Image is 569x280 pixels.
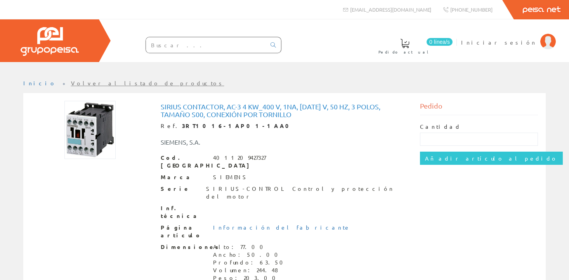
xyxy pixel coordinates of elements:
[420,101,538,115] div: Pedido
[23,80,56,86] a: Inicio
[71,80,224,86] a: Volver al listado de productos
[146,37,266,53] input: Buscar ...
[461,32,556,40] a: Iniciar sesión
[161,103,408,118] h1: SIRIUS Contactor, AC-3 4 KW_400 V, 1NA, [DATE] V, 50 HZ, 3 polos, tamaño S00, Conexión por Tornillo
[450,6,493,13] span: [PHONE_NUMBER]
[161,173,207,181] span: Marca
[213,224,350,231] a: Información del fabricante
[64,101,116,159] img: Foto artículo SIRIUS Contactor, AC-3 4 KW_400 V, 1NA, AC 230 V, 50 HZ, 3 polos, tamaño S00, Conex...
[21,27,79,56] img: Grupo Peisa
[213,266,288,274] div: Volumen: 244.48
[161,154,207,169] span: Cod. [GEOGRAPHIC_DATA]
[213,173,250,181] div: SIEMENS
[206,185,408,200] div: SIRIUS-CONTROL Control y protección del motor
[161,185,200,193] span: Serie
[420,123,461,131] label: Cantidad
[161,224,207,239] span: Página artículo
[350,6,431,13] span: [EMAIL_ADDRESS][DOMAIN_NAME]
[161,122,408,130] div: Ref.
[182,122,294,129] strong: 3RT1016-1AP01-1AA0
[461,38,536,46] span: Iniciar sesión
[420,152,563,165] input: Añadir artículo al pedido
[213,251,288,259] div: Ancho: 50.00
[213,259,288,266] div: Profundo: 63.50
[378,48,431,56] span: Pedido actual
[161,204,207,220] span: Inf. técnica
[161,243,207,251] span: Dimensiones
[213,243,288,251] div: Alto: 77.00
[213,154,266,162] div: 4011209427327
[427,38,453,46] span: 0 línea/s
[155,138,306,147] div: SIEMENS, S.A.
